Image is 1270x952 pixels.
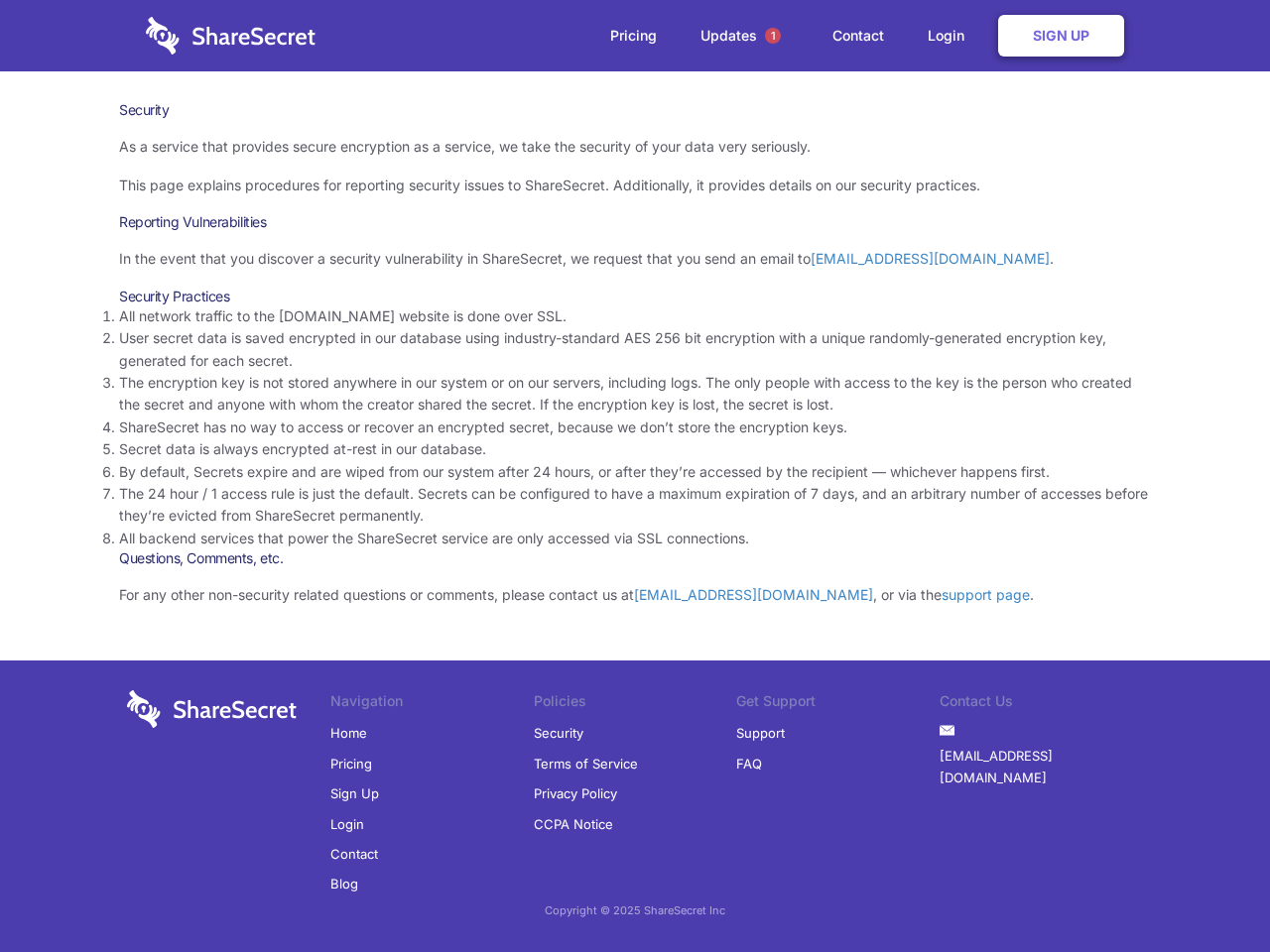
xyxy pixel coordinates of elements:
[765,28,781,44] span: 1
[811,250,1050,267] a: [EMAIL_ADDRESS][DOMAIN_NAME]
[119,438,1151,460] li: Secret data is always encrypted at-rest in our database.
[634,586,873,603] a: [EMAIL_ADDRESS][DOMAIN_NAME]
[330,749,372,778] a: Pricing
[813,5,904,66] a: Contact
[942,586,1030,603] a: support page
[119,549,1151,567] h3: Questions, Comments, etc.
[590,5,677,66] a: Pricing
[330,809,364,839] a: Login
[119,213,1151,231] h3: Reporting Vulnerabilities
[736,690,940,718] li: Get Support
[736,718,785,748] a: Support
[119,416,1151,438] li: ShareSecret has no way to access or recover an encrypted secret, because we don’t store the encry...
[534,690,737,718] li: Policies
[119,288,1151,305] h3: Security Practices
[119,483,1151,528] li: The 24 hour / 1 access rule is just the default. Secrets can be configured to have a maximum expi...
[330,839,378,869] a: Contact
[119,101,1151,119] h1: Security
[534,809,613,839] a: CCPA Notice
[119,305,1151,327] li: All network traffic to the [DOMAIN_NAME] website is done over SSL.
[119,584,1151,606] p: For any other non-security related questions or comments, please contact us at , or via the .
[908,5,994,66] a: Login
[534,718,583,748] a: Security
[119,461,1151,483] li: By default, Secrets expire and are wiped from our system after 24 hours, or after they’re accesse...
[940,741,1143,793] a: [EMAIL_ADDRESS][DOMAIN_NAME]
[998,15,1124,57] a: Sign Up
[330,778,379,808] a: Sign Up
[119,327,1151,372] li: User secret data is saved encrypted in our database using industry-standard AES 256 bit encryptio...
[330,690,534,718] li: Navigation
[534,778,617,808] a: Privacy Policy
[736,749,762,778] a: FAQ
[146,17,316,55] img: logo-wordmark-white-trans-d4663122ce5f474addd5e946df7df03e33cb6a1c49d2221995e7729f52c070b2.svg
[119,175,1151,196] p: This page explains procedures for reporting security issues to ShareSecret. Additionally, it prov...
[127,690,297,728] img: logo-wordmark-white-trans-d4663122ce5f474addd5e946df7df03e33cb6a1c49d2221995e7729f52c070b2.svg
[330,718,367,748] a: Home
[330,869,358,898] a: Blog
[119,248,1151,270] p: In the event that you discover a security vulnerability in ShareSecret, we request that you send ...
[119,136,1151,158] p: As a service that provides secure encryption as a service, we take the security of your data very...
[119,372,1151,416] li: The encryption key is not stored anywhere in our system or on our servers, including logs. The on...
[119,528,1151,549] li: All backend services that power the ShareSecret service are only accessed via SSL connections.
[940,690,1143,718] li: Contact Us
[534,749,638,778] a: Terms of Service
